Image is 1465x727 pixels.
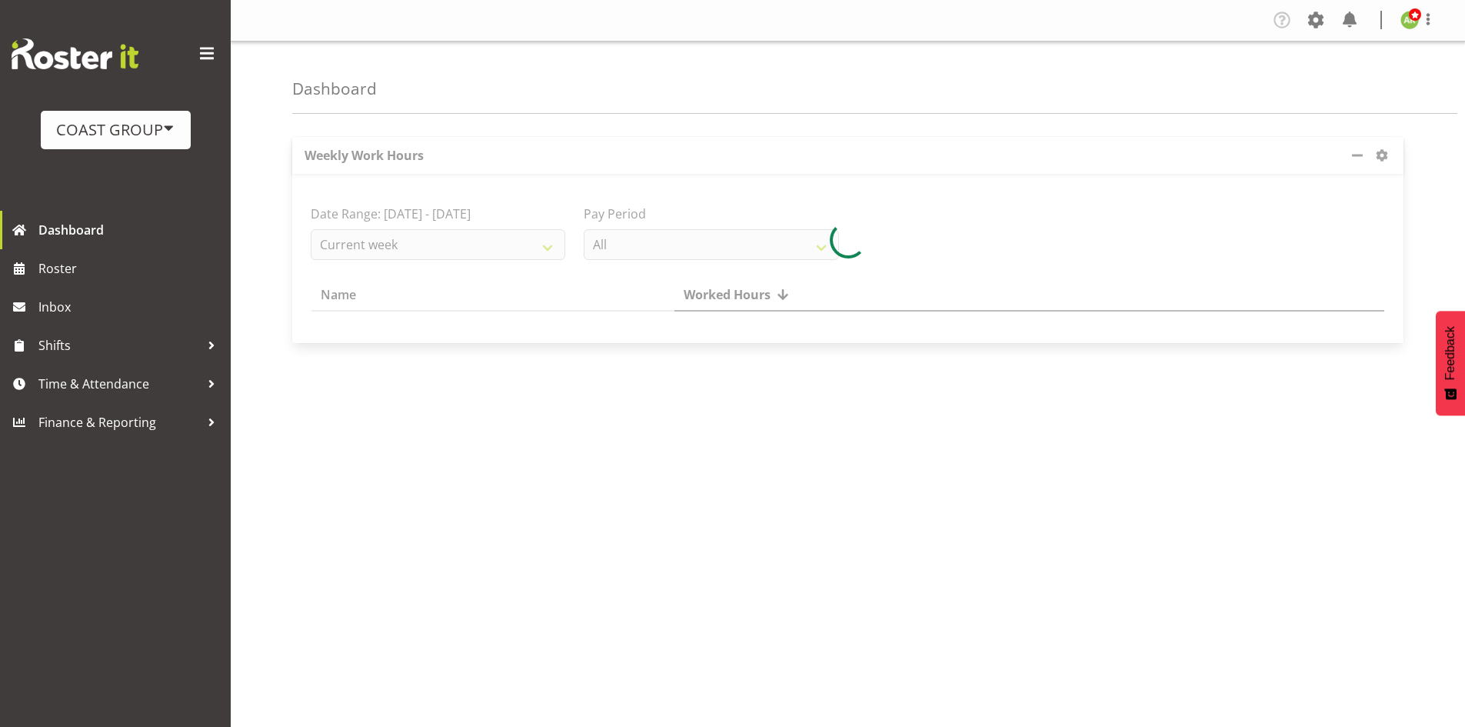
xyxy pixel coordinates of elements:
[38,257,223,280] span: Roster
[292,80,377,98] h4: Dashboard
[56,118,175,142] div: COAST GROUP
[38,295,223,318] span: Inbox
[12,38,138,69] img: Rosterit website logo
[38,411,200,434] span: Finance & Reporting
[38,334,200,357] span: Shifts
[1443,326,1457,380] span: Feedback
[1400,11,1419,29] img: angela-kerrigan9606.jpg
[38,218,223,242] span: Dashboard
[1436,311,1465,415] button: Feedback - Show survey
[38,372,200,395] span: Time & Attendance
